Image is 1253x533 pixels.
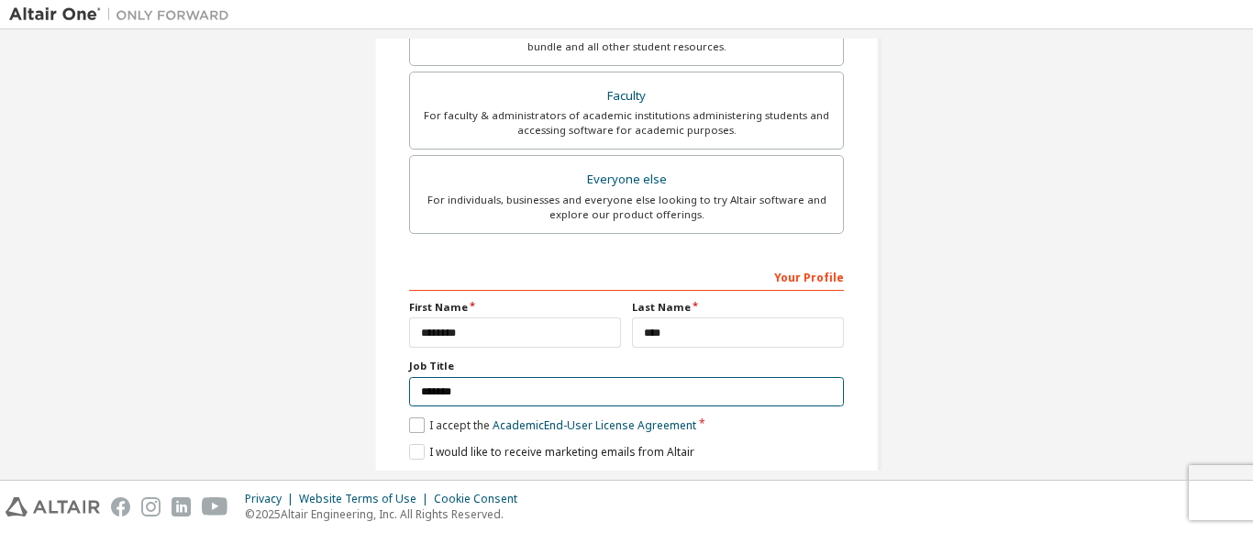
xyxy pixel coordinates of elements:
a: Academic End-User License Agreement [493,417,696,433]
div: Privacy [245,492,299,506]
img: linkedin.svg [172,497,191,516]
label: Job Title [409,359,844,373]
div: Your Profile [409,261,844,291]
div: Faculty [421,83,832,109]
img: Altair One [9,6,238,24]
div: For individuals, businesses and everyone else looking to try Altair software and explore our prod... [421,193,832,222]
p: © 2025 Altair Engineering, Inc. All Rights Reserved. [245,506,528,522]
img: facebook.svg [111,497,130,516]
div: Everyone else [421,167,832,193]
label: I would like to receive marketing emails from Altair [409,444,694,460]
div: Website Terms of Use [299,492,434,506]
div: Cookie Consent [434,492,528,506]
img: altair_logo.svg [6,497,100,516]
label: First Name [409,300,621,315]
div: For faculty & administrators of academic institutions administering students and accessing softwa... [421,108,832,138]
label: Last Name [632,300,844,315]
div: For currently enrolled students looking to access the free Altair Student Edition bundle and all ... [421,25,832,54]
label: I accept the [409,417,696,433]
img: instagram.svg [141,497,161,516]
img: youtube.svg [202,497,228,516]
